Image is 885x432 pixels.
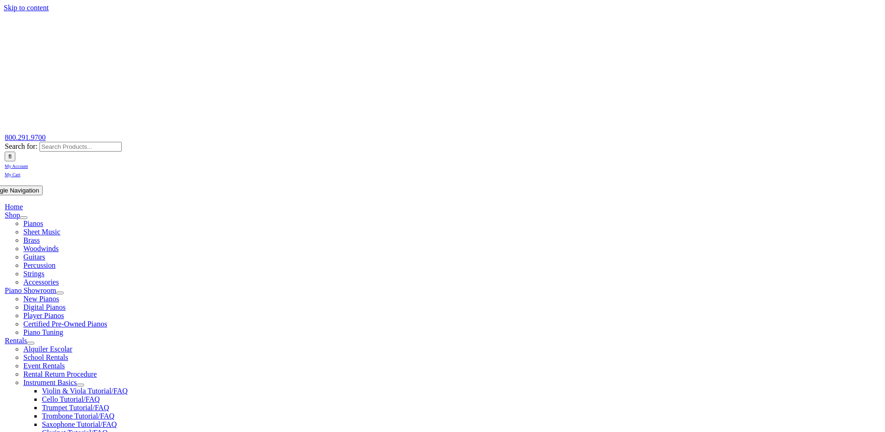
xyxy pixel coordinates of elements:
a: My Account [5,161,28,169]
a: Piano Tuning [23,328,63,336]
span: My Account [5,164,28,169]
a: Rentals [5,337,27,345]
a: Saxophone Tutorial/FAQ [42,420,117,428]
a: Digital Pianos [23,303,66,311]
a: Sheet Music [23,228,60,236]
a: Player Pianos [23,312,64,319]
a: Shop [5,211,20,219]
input: Search Products... [39,142,122,152]
a: School Rentals [23,353,68,361]
a: Strings [23,270,44,278]
a: Piano Showroom [5,286,56,294]
a: Certified Pre-Owned Pianos [23,320,107,328]
a: 800.291.9700 [5,133,46,141]
a: Rental Return Procedure [23,370,97,378]
a: Instrument Basics [23,379,77,386]
a: Pianos [23,219,43,227]
button: Open submenu of Piano Showroom [56,292,64,294]
span: Search for: [5,142,38,150]
a: Brass [23,236,40,244]
span: My Cart [5,172,20,177]
a: Trombone Tutorial/FAQ [42,412,114,420]
a: Percussion [23,261,55,269]
a: Violin & Viola Tutorial/FAQ [42,387,128,395]
a: Trumpet Tutorial/FAQ [42,404,109,412]
a: Alquiler Escolar [23,345,72,353]
button: Open submenu of Shop [20,216,27,219]
a: Accessories [23,278,59,286]
a: Event Rentals [23,362,65,370]
a: Skip to content [4,4,49,12]
a: My Cart [5,170,20,178]
button: Open submenu of Rentals [27,342,34,345]
a: Home [5,203,23,211]
a: Guitars [23,253,45,261]
a: Cello Tutorial/FAQ [42,395,100,403]
input: Search [5,152,15,161]
button: Open submenu of Instrument Basics [77,384,84,386]
a: Woodwinds [23,245,59,253]
a: New Pianos [23,295,59,303]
